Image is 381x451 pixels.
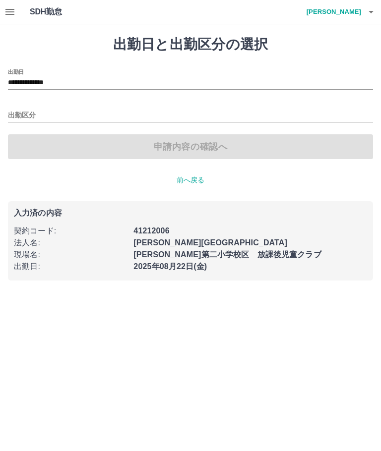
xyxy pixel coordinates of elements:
p: 出勤日 : [14,261,127,273]
b: 2025年08月22日(金) [133,262,207,271]
b: 41212006 [133,226,169,235]
label: 出勤日 [8,68,24,75]
p: 現場名 : [14,249,127,261]
p: 契約コード : [14,225,127,237]
b: [PERSON_NAME]第二小学校区 放課後児童クラブ [133,250,321,259]
p: 前へ戻る [8,175,373,185]
p: 入力済の内容 [14,209,367,217]
b: [PERSON_NAME][GEOGRAPHIC_DATA] [133,238,287,247]
p: 法人名 : [14,237,127,249]
h1: 出勤日と出勤区分の選択 [8,36,373,53]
